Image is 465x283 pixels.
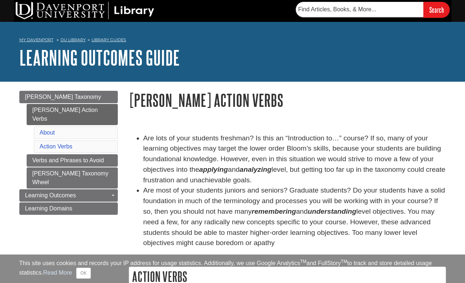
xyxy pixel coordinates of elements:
a: [PERSON_NAME] Action Verbs [27,104,118,125]
img: DU Library [16,2,154,19]
input: Search [423,2,450,18]
a: Verbs and Phrases to Avoid [27,154,118,167]
a: About [40,129,55,136]
a: DU Library [61,37,86,42]
span: Learning Outcomes [25,192,76,198]
li: Are lots of your students freshman? Is this an “Introduction to…” course? If so, many of your lea... [143,133,446,186]
button: Close [76,268,90,279]
div: Guide Page Menu [19,91,118,215]
div: This site uses cookies and records your IP address for usage statistics. Additionally, we use Goo... [19,259,446,279]
a: Read More [43,270,72,276]
span: Learning Domains [25,205,73,212]
a: Action Verbs [40,143,73,150]
nav: breadcrumb [19,35,446,47]
a: [PERSON_NAME] Taxonomy Wheel [27,167,118,189]
h1: [PERSON_NAME] Action Verbs [129,91,446,109]
strong: analyzing [240,166,271,173]
a: Learning Domains [19,202,118,215]
em: remembering [252,208,296,215]
a: Learning Outcomes [19,189,118,202]
input: Find Articles, Books, & More... [296,2,423,17]
em: understanding [308,208,356,215]
a: [PERSON_NAME] Taxonomy [19,91,118,103]
span: [PERSON_NAME] Taxonomy [25,94,101,100]
form: Searches DU Library's articles, books, and more [296,2,450,18]
a: Library Guides [92,37,126,42]
a: My Davenport [19,37,53,43]
strong: applying [199,166,228,173]
li: Are most of your students juniors and seniors? Graduate students? Do your students have a solid f... [143,185,446,248]
a: Learning Outcomes Guide [19,46,180,69]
